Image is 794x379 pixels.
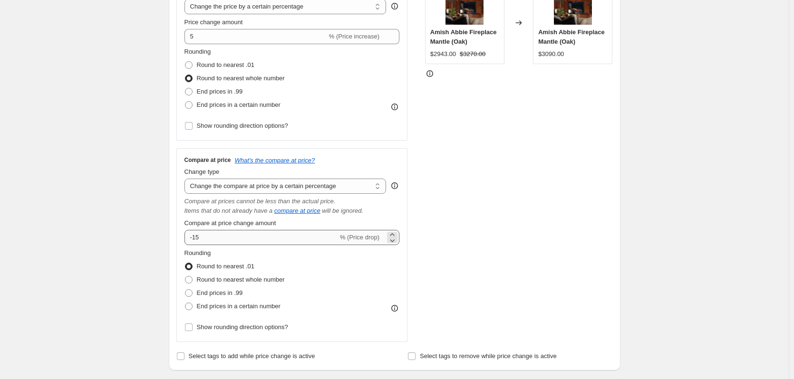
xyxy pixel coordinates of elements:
button: What's the compare at price? [235,157,315,164]
div: $2943.00 [430,49,456,59]
span: % (Price drop) [340,234,379,241]
span: Round to nearest whole number [197,276,285,283]
i: Items that do not already have a [184,207,273,214]
div: help [390,181,399,190]
span: Show rounding direction options? [197,122,288,129]
span: Change type [184,168,220,175]
span: End prices in a certain number [197,101,281,108]
span: Select tags to add while price change is active [189,352,315,360]
span: % (Price increase) [329,33,379,40]
span: End prices in a certain number [197,303,281,310]
span: End prices in .99 [197,289,243,296]
span: Rounding [184,249,211,256]
h3: Compare at price [184,156,231,164]
button: compare at price [274,207,320,214]
input: -15 [184,230,338,245]
span: Round to nearest .01 [197,263,254,270]
span: Price change amount [184,19,243,26]
i: will be ignored. [322,207,363,214]
span: Show rounding direction options? [197,323,288,331]
span: Round to nearest .01 [197,61,254,68]
span: Amish Abbie Fireplace Mantle (Oak) [538,28,605,45]
input: -15 [184,29,327,44]
span: Amish Abbie Fireplace Mantle (Oak) [430,28,497,45]
span: Round to nearest whole number [197,75,285,82]
span: Select tags to remove while price change is active [420,352,557,360]
div: $3090.00 [538,49,564,59]
span: End prices in .99 [197,88,243,95]
strike: $3270.00 [460,49,485,59]
span: Rounding [184,48,211,55]
div: help [390,1,399,11]
i: Compare at prices cannot be less than the actual price. [184,198,336,205]
span: Compare at price change amount [184,219,276,227]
